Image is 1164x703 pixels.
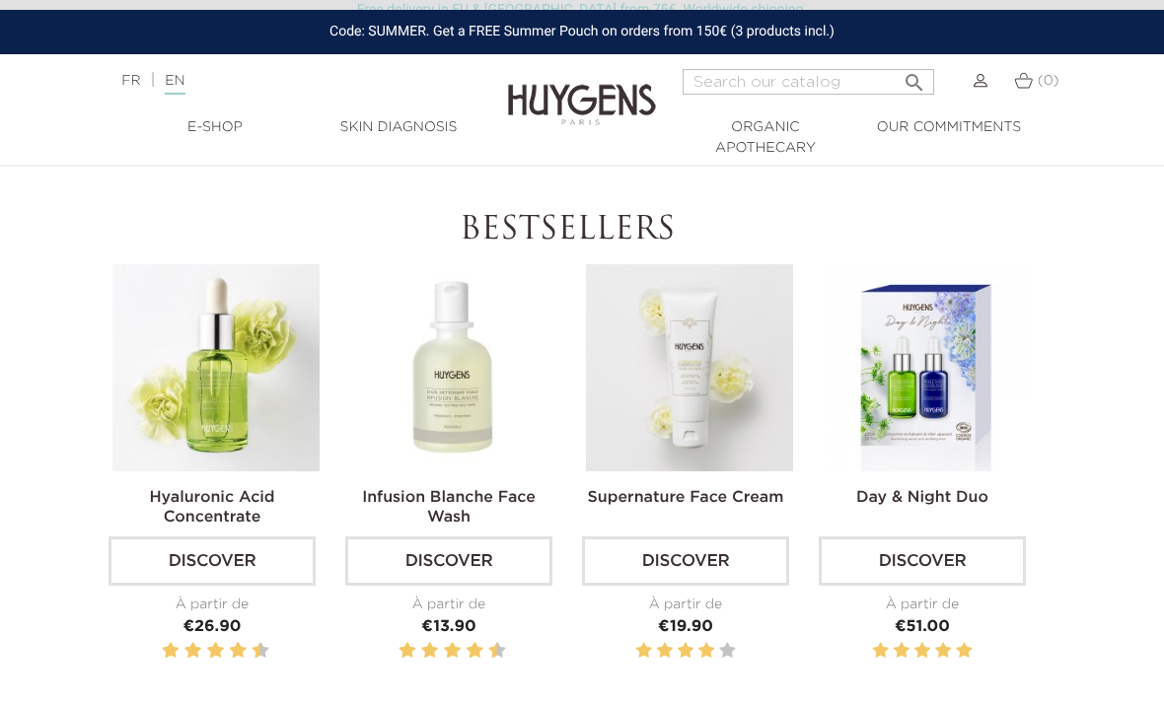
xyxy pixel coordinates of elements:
[249,639,252,664] label: 9
[226,639,229,664] label: 7
[873,639,889,664] label: 1
[188,639,198,664] label: 4
[395,639,398,664] label: 1
[683,69,934,95] input: Search
[658,619,713,635] span: €19.90
[492,639,502,664] label: 10
[112,264,320,471] img: Hyaluronic Acid Concentrate
[678,639,693,664] label: 3
[1038,74,1059,88] span: (0)
[421,619,475,635] span: €13.90
[586,264,793,471] img: Supernature Face Cream
[819,595,1026,615] div: À partir de
[149,490,274,526] a: Hyaluronic Acid Concentrate
[698,639,714,664] label: 4
[345,595,552,615] div: À partir de
[588,490,784,506] a: Supernature Face Cream
[109,536,316,586] a: Discover
[935,639,951,664] label: 4
[894,639,909,664] label: 2
[362,490,536,526] a: Infusion Blanche Face Wash
[307,117,490,138] a: Skin Diagnosis
[857,117,1041,138] a: Our commitments
[582,536,789,586] a: Discover
[856,490,988,506] a: Day & Night Duo
[158,639,161,664] label: 1
[914,639,930,664] label: 3
[895,619,950,635] span: €51.00
[203,639,206,664] label: 5
[211,639,221,664] label: 6
[425,639,435,664] label: 4
[636,639,652,664] label: 1
[123,117,307,138] a: E-Shop
[674,117,857,159] a: Organic Apothecary
[582,595,789,615] div: À partir de
[657,639,673,664] label: 2
[109,595,316,615] div: À partir de
[463,639,466,664] label: 7
[903,65,926,89] i: 
[819,536,1026,586] a: Discover
[719,639,735,664] label: 5
[183,619,242,635] span: €26.90
[448,639,458,664] label: 6
[823,264,1030,471] img: Day & Night Duo
[181,639,183,664] label: 3
[166,639,176,664] label: 2
[402,639,412,664] label: 2
[233,639,243,664] label: 8
[345,536,552,586] a: Discover
[485,639,488,664] label: 9
[956,639,972,664] label: 5
[121,74,140,88] a: FR
[255,639,265,664] label: 10
[897,63,932,90] button: 
[109,212,1026,249] h2: Bestsellers
[417,639,420,664] label: 3
[508,52,656,128] img: Huygens
[111,69,470,93] div: |
[349,264,556,471] img: Infusion Blanche Face Wash
[165,74,184,95] a: EN
[440,639,443,664] label: 5
[470,639,479,664] label: 8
